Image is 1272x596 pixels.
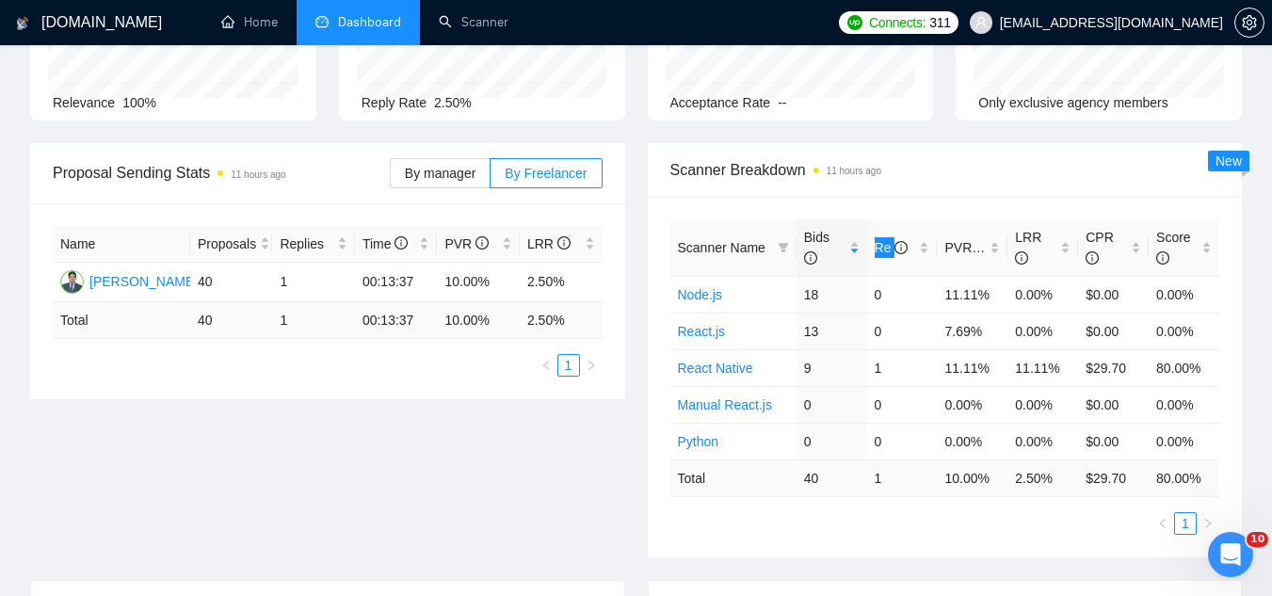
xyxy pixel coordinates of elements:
[362,236,408,251] span: Time
[1149,313,1219,349] td: 0.00%
[190,226,273,263] th: Proposals
[1216,153,1242,169] span: New
[804,251,817,265] span: info-circle
[355,263,438,302] td: 00:13:37
[1197,512,1219,535] button: right
[89,271,310,292] div: [PERSON_NAME] [PERSON_NAME]
[678,397,772,412] a: Manual React.js
[1208,532,1253,577] iframe: Intercom live chat
[797,349,867,386] td: 9
[670,95,771,110] span: Acceptance Rate
[540,360,552,371] span: left
[1156,251,1169,265] span: info-circle
[974,16,988,29] span: user
[1007,386,1078,423] td: 0.00%
[272,302,355,339] td: 1
[1007,313,1078,349] td: 0.00%
[1015,230,1041,266] span: LRR
[122,95,156,110] span: 100%
[937,423,1007,459] td: 0.00%
[1078,313,1149,349] td: $0.00
[678,240,765,255] span: Scanner Name
[362,95,427,110] span: Reply Rate
[1078,459,1149,496] td: $ 29.70
[53,161,390,185] span: Proposal Sending Stats
[1234,8,1264,38] button: setting
[1007,276,1078,313] td: 0.00%
[867,459,938,496] td: 1
[439,14,508,30] a: searchScanner
[867,276,938,313] td: 0
[1086,251,1099,265] span: info-circle
[437,302,520,339] td: 10.00 %
[190,263,273,302] td: 40
[1235,15,1264,30] span: setting
[1007,349,1078,386] td: 11.11%
[944,240,989,255] span: PVR
[1174,512,1197,535] li: 1
[60,270,84,294] img: MA
[1149,276,1219,313] td: 0.00%
[557,236,571,250] span: info-circle
[535,354,557,377] li: Previous Page
[272,226,355,263] th: Replies
[16,8,29,39] img: logo
[797,459,867,496] td: 40
[272,263,355,302] td: 1
[1175,513,1196,534] a: 1
[1234,15,1264,30] a: setting
[678,324,726,339] a: React.js
[804,230,829,266] span: Bids
[1149,459,1219,496] td: 80.00 %
[444,236,489,251] span: PVR
[678,287,722,302] a: Node.js
[797,313,867,349] td: 13
[937,349,1007,386] td: 11.11%
[1156,230,1191,266] span: Score
[505,166,587,181] span: By Freelancer
[1078,349,1149,386] td: $29.70
[520,263,603,302] td: 2.50%
[1202,518,1214,529] span: right
[867,423,938,459] td: 0
[53,95,115,110] span: Relevance
[190,302,273,339] td: 40
[847,15,862,30] img: upwork-logo.png
[394,236,408,250] span: info-circle
[437,263,520,302] td: 10.00%
[280,234,333,254] span: Replies
[670,158,1220,182] span: Scanner Breakdown
[797,276,867,313] td: 18
[867,313,938,349] td: 0
[1157,518,1168,529] span: left
[937,459,1007,496] td: 10.00 %
[586,360,597,371] span: right
[231,169,285,180] time: 11 hours ago
[797,386,867,423] td: 0
[580,354,603,377] li: Next Page
[60,273,310,288] a: MA[PERSON_NAME] [PERSON_NAME]
[875,240,909,255] span: Re
[558,355,579,376] a: 1
[1151,512,1174,535] li: Previous Page
[774,234,793,262] span: filter
[527,236,571,251] span: LRR
[678,361,753,376] a: React Native
[978,95,1168,110] span: Only exclusive agency members
[1247,532,1268,547] span: 10
[198,234,256,254] span: Proposals
[1078,423,1149,459] td: $0.00
[557,354,580,377] li: 1
[1015,251,1028,265] span: info-circle
[678,434,719,449] a: Python
[1149,349,1219,386] td: 80.00%
[937,386,1007,423] td: 0.00%
[867,349,938,386] td: 1
[53,226,190,263] th: Name
[1007,423,1078,459] td: 0.00%
[1149,423,1219,459] td: 0.00%
[1197,512,1219,535] li: Next Page
[929,12,950,33] span: 311
[778,95,786,110] span: --
[221,14,278,30] a: homeHome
